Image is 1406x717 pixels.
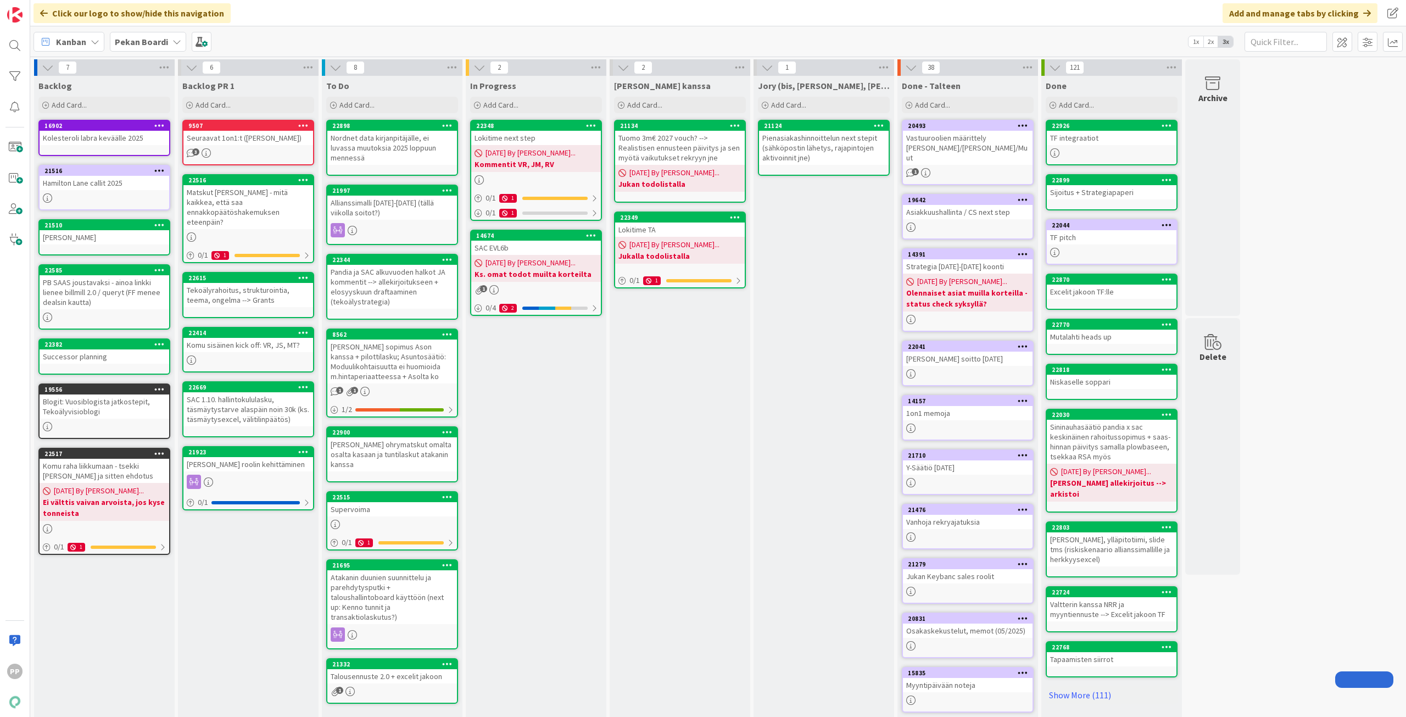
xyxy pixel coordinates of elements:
a: 22870Excelit jakoon TF:lle [1046,274,1178,310]
a: 14391Strategia [DATE]-[DATE] koonti[DATE] By [PERSON_NAME]...Olennaiset asiat muilla korteilla - ... [902,248,1034,332]
a: 22044TF pitch [1046,219,1178,265]
span: 1x [1189,36,1203,47]
div: 21710 [908,452,1033,459]
div: 22870Excelit jakoon TF:lle [1047,275,1176,299]
div: 22870 [1052,276,1176,284]
div: 22818 [1052,366,1176,374]
div: 1 [499,209,517,218]
div: 0/1 [183,496,313,509]
a: 21510[PERSON_NAME] [38,219,170,255]
div: 22615 [183,273,313,283]
a: 21279Jukan Keybanc sales roolit [902,558,1034,604]
img: Visit kanbanzone.com [7,7,23,23]
span: [DATE] By [PERSON_NAME]... [486,147,576,159]
span: 1 [336,687,343,694]
div: Nordnet data kirjanpitäjälle, ei luvassa muutoksia 2025 loppuun mennessä [327,131,457,165]
a: 21124Pienasiakashinnoittelun next stepit (sähköpostin lähetys, rajapintojen aktivoinnit jne) [758,120,890,176]
div: [PERSON_NAME] soitto [DATE] [903,352,1033,366]
span: 2x [1203,36,1218,47]
div: Blogit: Vuosiblogista jatkostepit, Tekoälyvisioblogi [40,394,169,419]
span: [DATE] By [PERSON_NAME]... [917,276,1007,287]
b: Ei välttis vaivan arvoista, jos kyse tonneista [43,497,166,519]
div: 0/11 [471,206,601,220]
div: 22414Komu sisäinen kick off: VR, JS, MT? [183,328,313,352]
div: 22803[PERSON_NAME], ylläpitotiimi, slide tms (riskiskenaario allianssimallille ja herkkyysexcel) [1047,523,1176,566]
div: 21510 [44,221,169,229]
div: 22516Matskut [PERSON_NAME] - mitä kaikkea, että saa ennakkopäätöshakemuksen eteenpäin? [183,175,313,229]
span: 0 / 1 [198,249,208,261]
a: 21695Atakanin duunien suunnittelu ja parehdytysputki + taloushallintoboard käyttöön (next up: Ken... [326,559,458,649]
div: TF integraatiot [1047,131,1176,145]
div: 21516 [44,167,169,175]
div: 21476 [908,506,1033,514]
div: 22615 [188,274,313,282]
div: 21923 [183,447,313,457]
div: 21134 [615,121,745,131]
a: 19642Asiakkuushallinta / CS next step [902,194,1034,240]
div: 22768 [1052,643,1176,651]
div: Atakanin duunien suunnittelu ja parehdytysputki + taloushallintoboard käyttöön (next up: Kenno tu... [327,570,457,624]
div: 21710Y-Säätiö [DATE] [903,451,1033,475]
a: 22926TF integraatiot [1046,120,1178,165]
a: 22818Niskaselle soppari [1046,364,1178,400]
span: 0 / 1 [486,192,496,204]
div: 21279 [908,560,1033,568]
a: 22515Supervoima0/11 [326,491,458,551]
a: 22349Lokitime TA[DATE] By [PERSON_NAME]...Jukalla todolistalla0/11 [614,212,746,288]
span: 1 [351,387,358,394]
div: 15835 [903,668,1033,678]
div: 1on1 memoja [903,406,1033,420]
div: 21510 [40,220,169,230]
span: 3 [192,148,199,155]
div: 22899 [1047,175,1176,185]
div: 8562 [332,331,457,338]
div: 9507Seuraavat 1on1:t ([PERSON_NAME]) [183,121,313,145]
a: 21923[PERSON_NAME] roolin kehittäminen0/1 [182,446,314,510]
div: 22517Komu raha liikkumaan - tsekki [PERSON_NAME] ja sitten ehdotus [40,449,169,483]
a: 22030Sininauhasäätiö pandia x sac keskinäinen rahoitussopimus + saas-hinnan päivitys samalla plow... [1046,409,1178,513]
span: 1 [778,61,796,74]
a: 16902Kolesteroli labra keväälle 2025 [38,120,170,156]
a: 22898Nordnet data kirjanpitäjälle, ei luvassa muutoksia 2025 loppuun mennessä [326,120,458,176]
span: [DATE] By [PERSON_NAME]... [629,239,719,251]
a: 22516Matskut [PERSON_NAME] - mitä kaikkea, että saa ennakkopäätöshakemuksen eteenpäin?0/11 [182,174,314,263]
div: Lokitime TA [615,223,745,237]
div: 21124 [759,121,889,131]
div: 14391Strategia [DATE]-[DATE] koonti [903,249,1033,274]
div: 14157 [908,397,1033,405]
a: 8562[PERSON_NAME] sopimus Ason kanssa + pilottilasku; Asuntosäätiö: Moduulikohtaisuutta ei huomio... [326,329,458,418]
span: 1 [912,168,919,175]
a: Show More (111) [1046,686,1178,704]
div: 22898Nordnet data kirjanpitäjälle, ei luvassa muutoksia 2025 loppuun mennessä [327,121,457,165]
div: 22926 [1052,122,1176,130]
a: 9507Seuraavat 1on1:t ([PERSON_NAME]) [182,120,314,165]
div: 22768 [1047,642,1176,652]
div: 21695 [327,560,457,570]
div: 21510[PERSON_NAME] [40,220,169,244]
span: 0 / 1 [629,275,640,286]
span: Kanban [56,35,86,48]
div: Seuraavat 1on1:t ([PERSON_NAME]) [183,131,313,145]
div: 8562[PERSON_NAME] sopimus Ason kanssa + pilottilasku; Asuntosäätiö: Moduulikohtaisuutta ei huomio... [327,330,457,383]
div: 15835 [908,669,1033,677]
div: Sijoitus + Strategiapaperi [1047,185,1176,199]
div: 14674 [471,231,601,241]
div: 20493 [908,122,1033,130]
div: 22030 [1047,410,1176,420]
div: Osakaskekustelut, memot (05/2025) [903,624,1033,638]
div: 22770Mutalahti heads up [1047,320,1176,344]
div: 22516 [188,176,313,184]
div: 22900 [332,429,457,436]
a: 19556Blogit: Vuosiblogista jatkostepit, Tekoälyvisioblogi [38,383,170,439]
div: 22724 [1052,588,1176,596]
span: [DATE] By [PERSON_NAME]... [629,167,719,179]
div: 21516Hamilton Lane callit 2025 [40,166,169,190]
div: SAC EVL6b [471,241,601,255]
div: 22344Pandia ja SAC alkuvuoden halkot JA kommentit --> allekirjoitukseen + elosyyskuun draftaamine... [327,255,457,309]
div: Y-Säätiö [DATE] [903,460,1033,475]
span: Add Card... [627,100,662,110]
span: [DATE] By [PERSON_NAME]... [1061,466,1151,477]
b: Jukalla todolistalla [618,251,741,262]
div: 1 [643,276,661,285]
div: 16902 [40,121,169,131]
